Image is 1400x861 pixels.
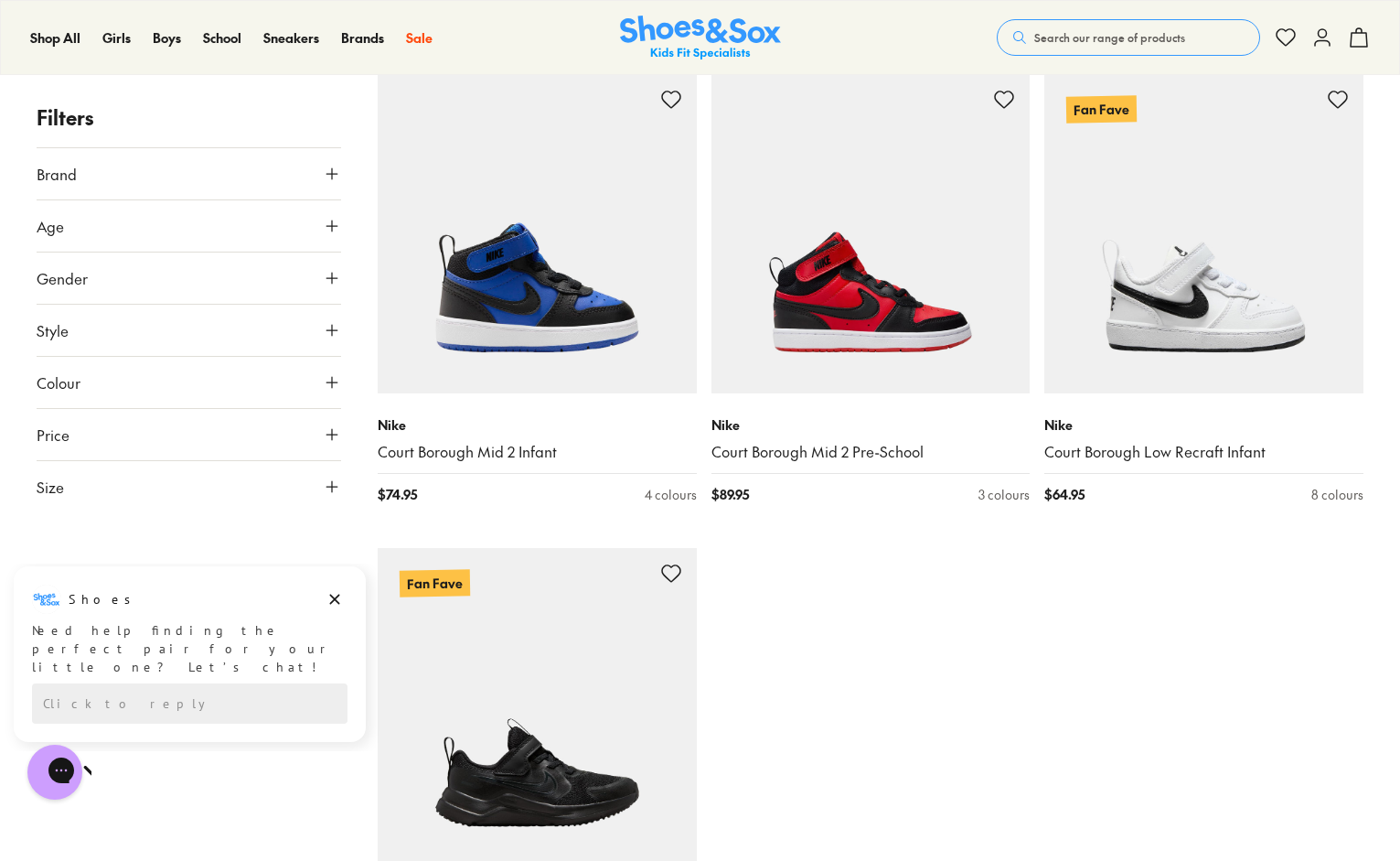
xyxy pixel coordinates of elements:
a: Girls [102,28,131,48]
a: Shop All [30,28,80,48]
div: Need help finding the perfect pair for your little one? Let’s chat! [32,58,347,113]
span: Sneakers [263,28,319,47]
span: Age [37,215,64,237]
a: Court Borough Mid 2 Pre-School [711,442,1031,462]
p: Nike [711,415,1031,435]
span: $ 64.95 [1044,485,1085,504]
p: Nike [378,415,697,435]
span: Search our range of products [1034,29,1185,46]
a: Sale [406,28,433,48]
a: Sneakers [263,28,319,48]
a: Court Borough Mid 2 Infant [378,442,697,462]
img: Shoes logo [32,21,61,50]
span: School [203,28,241,47]
a: Court Borough Low Recraft Infant [1044,442,1363,462]
a: Boys [153,28,181,48]
button: Colour [37,357,341,408]
div: 4 colours [645,485,697,504]
div: Reply to the campaigns [32,120,347,160]
p: Filters [37,102,341,133]
a: Fan Fave [1044,74,1363,393]
span: Brands [341,28,384,47]
span: Shop All [30,28,80,47]
img: SNS_Logo_Responsive.svg [620,16,781,60]
span: Size [37,476,64,498]
button: Size [37,461,341,512]
a: School [203,28,241,48]
div: 3 colours [978,485,1030,504]
button: Gender [37,253,341,304]
p: Fan Fave [400,569,470,597]
span: Girls [102,28,131,47]
span: Gender [37,267,88,289]
p: Fan Fave [1066,95,1137,123]
div: 8 colours [1311,485,1363,504]
span: Colour [37,371,80,393]
div: Campaign message [14,3,366,178]
a: Shoes & Sox [620,16,781,60]
button: Age [37,200,341,252]
span: Style [37,319,69,341]
button: Brand [37,148,341,199]
button: Search our range of products [997,19,1260,56]
span: Price [37,424,69,446]
span: $ 89.95 [711,485,749,504]
p: Nike [1044,415,1363,435]
button: Price [37,409,341,460]
button: Dismiss campaign [322,23,347,48]
span: Boys [153,28,181,47]
div: Message from Shoes. Need help finding the perfect pair for your little one? Let’s chat! [14,21,366,113]
span: Brand [37,163,77,185]
span: $ 74.95 [378,485,417,504]
button: Style [37,305,341,356]
span: Sale [406,28,433,47]
h3: Shoes [69,27,141,45]
a: Brands [341,28,384,48]
iframe: Gorgias live chat messenger [18,738,91,806]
